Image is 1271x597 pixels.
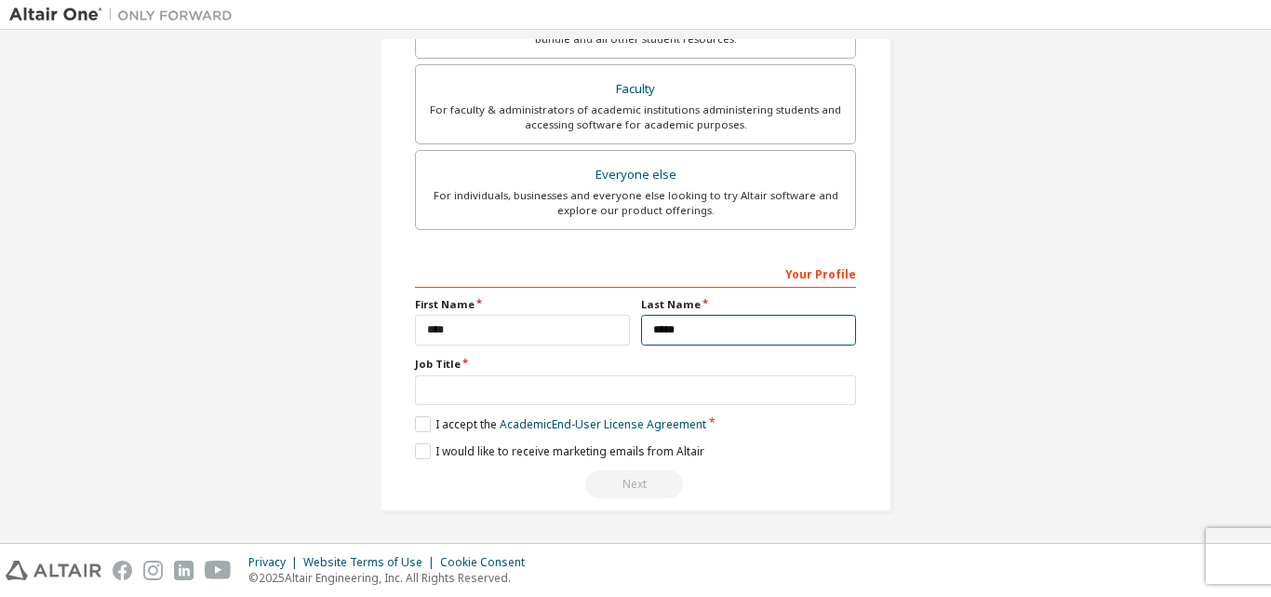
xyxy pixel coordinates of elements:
[6,561,101,580] img: altair_logo.svg
[248,570,536,586] p: © 2025 Altair Engineering, Inc. All Rights Reserved.
[143,561,163,580] img: instagram.svg
[427,162,844,188] div: Everyone else
[205,561,232,580] img: youtube.svg
[174,561,194,580] img: linkedin.svg
[415,357,856,372] label: Job Title
[9,6,242,24] img: Altair One
[427,188,844,218] div: For individuals, businesses and everyone else looking to try Altair software and explore our prod...
[415,297,630,312] label: First Name
[440,555,536,570] div: Cookie Consent
[415,258,856,288] div: Your Profile
[113,561,132,580] img: facebook.svg
[248,555,303,570] div: Privacy
[415,443,704,459] label: I would like to receive marketing emails from Altair
[427,102,844,132] div: For faculty & administrators of academic institutions administering students and accessing softwa...
[427,76,844,102] div: Faculty
[303,555,440,570] div: Website Terms of Use
[641,297,856,312] label: Last Name
[500,416,706,432] a: Academic End-User License Agreement
[415,416,706,432] label: I accept the
[415,470,856,498] div: You need to provide your academic email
